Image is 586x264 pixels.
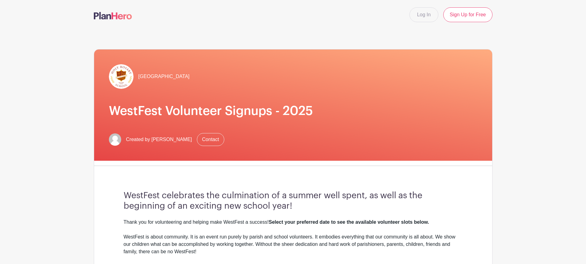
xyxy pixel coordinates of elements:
[124,219,463,226] div: Thank you for volunteering and helping make WestFest a success!
[109,133,121,146] img: default-ce2991bfa6775e67f084385cd625a349d9dcbb7a52a09fb2fda1e96e2d18dcdb.png
[197,133,224,146] a: Contact
[124,191,463,211] h3: WestFest celebrates the culmination of a summer well spent, as well as the beginning of an exciti...
[94,12,132,19] img: logo-507f7623f17ff9eddc593b1ce0a138ce2505c220e1c5a4e2b4648c50719b7d32.svg
[443,7,492,22] a: Sign Up for Free
[138,73,190,80] span: [GEOGRAPHIC_DATA]
[109,64,134,89] img: hr-logo-circle.png
[409,7,438,22] a: Log In
[124,233,463,255] div: WestFest is about community. It is an event run purely by parish and school volunteers. It embodi...
[109,104,477,118] h1: WestFest Volunteer Signups - 2025
[269,219,429,225] strong: Select your preferred date to see the available volunteer slots below.
[126,136,192,143] span: Created by [PERSON_NAME]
